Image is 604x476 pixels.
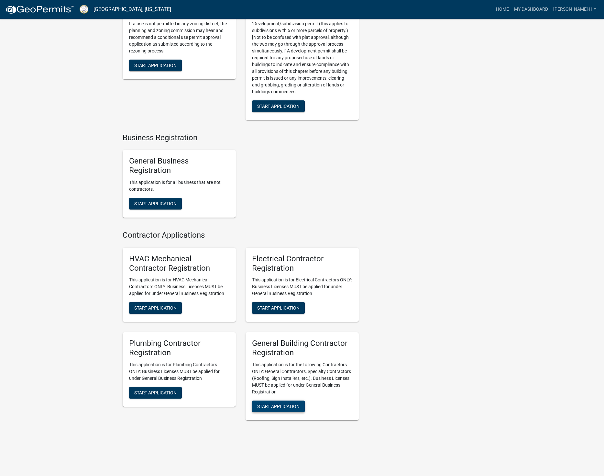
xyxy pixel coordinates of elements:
p: "Development/subdivision permit (this applies to subdivisions with 5 or more parcels of property.... [252,20,352,95]
p: If a use is not permitted in any zoning district, the planning and zoning commission may hear and... [129,20,229,54]
p: This application is for Plumbing Contractors ONLY: Business Licenses MUST be applied for under Ge... [129,361,229,382]
span: Start Application [134,201,177,206]
a: My Dashboard [511,3,551,16]
button: Start Application [129,60,182,71]
p: This application is for Electrical Contractors ONLY: Business Licenses MUST be applied for under ... [252,277,352,297]
a: [PERSON_NAME]-H [551,3,599,16]
button: Start Application [129,302,182,314]
wm-workflow-list-section: Contractor Applications [123,231,359,425]
h4: Contractor Applications [123,231,359,240]
h5: Electrical Contractor Registration [252,254,352,273]
span: Start Application [134,62,177,68]
button: Start Application [129,198,182,210]
button: Start Application [252,302,305,314]
h5: General Business Registration [129,156,229,175]
span: Start Application [134,305,177,311]
button: Start Application [129,387,182,399]
a: [GEOGRAPHIC_DATA], [US_STATE] [93,4,171,15]
span: Start Application [257,305,300,311]
h4: Business Registration [123,133,359,142]
h5: Plumbing Contractor Registration [129,339,229,357]
h5: HVAC Mechanical Contractor Registration [129,254,229,273]
img: Putnam County, Georgia [80,5,88,14]
span: Start Application [257,404,300,409]
p: This application is for all business that are not contractors. [129,179,229,193]
a: Home [493,3,511,16]
span: Start Application [134,390,177,395]
button: Start Application [252,100,305,112]
p: This application is for the following Contractors ONLY: General Contractors, Specialty Contractor... [252,361,352,395]
span: Start Application [257,103,300,108]
p: This application is for HVAC Mechanical Contractors ONLY: Business Licenses MUST be applied for u... [129,277,229,297]
h5: General Building Contractor Registration [252,339,352,357]
button: Start Application [252,401,305,412]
